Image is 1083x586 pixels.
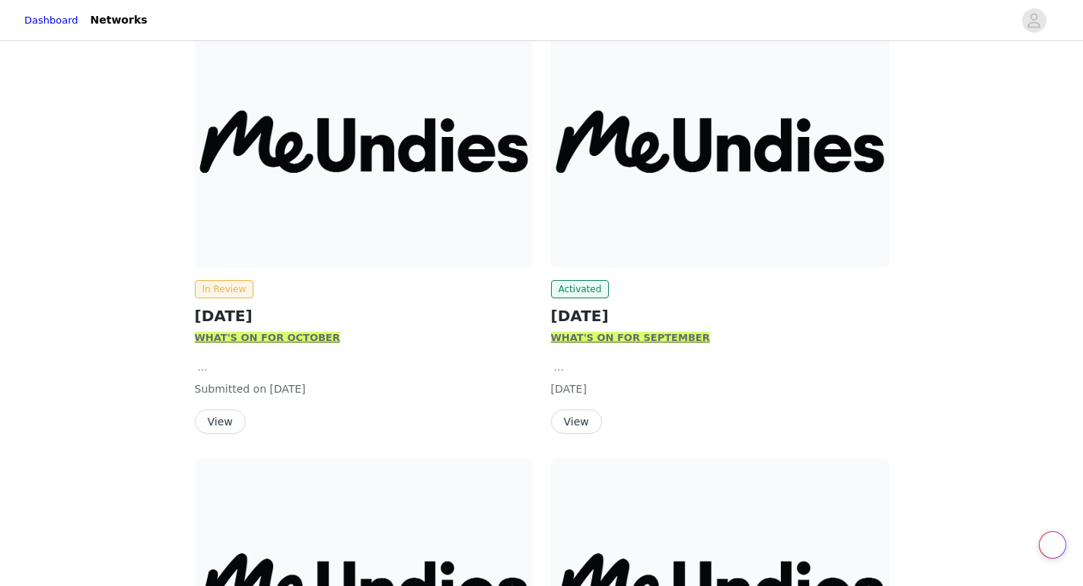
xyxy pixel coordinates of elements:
span: [DATE] [551,383,587,395]
strong: HAT'S ON FOR SEPTEMBER [562,332,710,343]
img: MeUndies [195,14,533,268]
img: MeUndies [551,14,889,268]
a: Dashboard [24,13,78,28]
span: Submitted on [195,383,267,395]
button: View [195,409,246,434]
strong: W [195,332,205,343]
div: avatar [1027,8,1041,33]
a: View [195,416,246,428]
h2: [DATE] [195,304,533,327]
span: In Review [195,280,254,298]
button: View [551,409,602,434]
a: Networks [81,3,157,37]
a: View [551,416,602,428]
h2: [DATE] [551,304,889,327]
span: Activated [551,280,610,298]
span: [DATE] [269,383,305,395]
strong: W [551,332,562,343]
strong: HAT'S ON FOR OCTOBER [205,332,340,343]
